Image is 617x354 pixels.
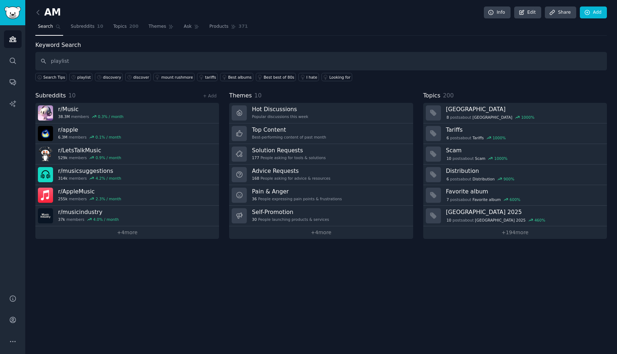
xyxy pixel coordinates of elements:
span: [GEOGRAPHIC_DATA] 2025 [475,218,525,223]
a: discovery [95,73,123,81]
div: post s about [446,196,521,203]
a: [GEOGRAPHIC_DATA] 202510postsabout[GEOGRAPHIC_DATA] 2025460% [423,206,607,226]
div: 1000 % [493,135,506,140]
h3: Distribution [446,167,602,175]
div: People asking for advice & resources [252,176,330,181]
span: 314k [58,176,67,181]
a: Add [580,6,607,19]
h3: r/ LetsTalkMusic [58,147,121,154]
h3: Favorite album [446,188,602,195]
h3: Top Content [252,126,326,134]
a: Themes [146,21,176,36]
a: +4more [229,226,413,239]
div: I hate [306,75,317,80]
span: 36 [252,196,257,201]
span: 200 [443,92,454,99]
h3: r/ musicsuggestions [58,167,121,175]
a: r/apple6.3Mmembers0.1% / month [35,123,219,144]
div: 900 % [503,176,514,182]
a: Ask [181,21,202,36]
div: People expressing pain points & frustrations [252,196,342,201]
a: discover [125,73,151,81]
div: People asking for tools & solutions [252,155,325,160]
a: Distribution6postsaboutDistribution900% [423,165,607,185]
a: Info [484,6,511,19]
a: Top ContentBest-performing content of past month [229,123,413,144]
div: 0.9 % / month [96,155,121,160]
div: mount rushmore [161,75,193,80]
span: 177 [252,155,259,160]
h3: Advice Requests [252,167,330,175]
span: 371 [239,23,248,30]
div: 0.1 % / month [96,135,121,140]
div: playlist [77,75,91,80]
a: Self-Promotion30People launching products & services [229,206,413,226]
span: Subreddits [71,23,95,30]
div: 4.0 % / month [93,217,119,222]
span: 8 [446,115,449,120]
span: 6.3M [58,135,67,140]
div: members [58,114,123,119]
a: Share [545,6,576,19]
span: 529k [58,155,67,160]
img: musicsuggestions [38,167,53,182]
a: Subreddits10 [68,21,106,36]
span: 6 [446,135,449,140]
div: post s about [446,217,546,223]
a: playlist [69,73,92,81]
span: 37k [58,217,65,222]
img: GummySearch logo [4,6,21,19]
span: Favorite album [473,197,501,202]
div: 4.2 % / month [96,176,121,181]
h3: r/ apple [58,126,121,134]
a: r/AppleMusic255kmembers2.3% / month [35,185,219,206]
span: 168 [252,176,259,181]
a: Looking for [321,73,352,81]
div: members [58,176,121,181]
div: post s about [446,135,507,141]
a: Tariffs6postsaboutTariffs1000% [423,123,607,144]
span: 200 [129,23,139,30]
h3: r/ Music [58,105,123,113]
span: Scam [475,156,485,161]
h3: Hot Discussions [252,105,308,113]
span: Themes [229,91,252,100]
a: Favorite album7postsaboutFavorite album600% [423,185,607,206]
span: Ask [184,23,192,30]
a: Best albums [220,73,253,81]
div: 460 % [534,218,545,223]
span: 255k [58,196,67,201]
a: [GEOGRAPHIC_DATA]8postsabout[GEOGRAPHIC_DATA]1000% [423,103,607,123]
span: Distribution [473,176,495,182]
span: Tariffs [473,135,484,140]
a: Topics200 [111,21,141,36]
span: Search [38,23,53,30]
a: Products371 [207,21,250,36]
span: Topics [423,91,441,100]
div: Best albums [228,75,251,80]
a: Pain & Anger36People expressing pain points & frustrations [229,185,413,206]
span: 10 [97,23,103,30]
span: Topics [113,23,127,30]
span: 30 [252,217,257,222]
a: tariffs [197,73,218,81]
div: post s about [446,114,535,121]
div: members [58,217,119,222]
h3: Scam [446,147,602,154]
a: r/LetsTalkMusic529kmembers0.9% / month [35,144,219,165]
h3: Solution Requests [252,147,325,154]
span: Search Tips [43,75,65,80]
div: post s about [446,155,508,162]
h3: Tariffs [446,126,602,134]
a: Scam10postsaboutScam1000% [423,144,607,165]
a: I hate [298,73,319,81]
div: 600 % [509,197,520,202]
a: mount rushmore [153,73,194,81]
span: 10 [446,218,451,223]
h3: [GEOGRAPHIC_DATA] 2025 [446,208,602,216]
h3: Self-Promotion [252,208,329,216]
div: 2.3 % / month [96,196,121,201]
div: 0.3 % / month [98,114,123,119]
input: Keyword search in audience [35,52,607,70]
img: LetsTalkMusic [38,147,53,162]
